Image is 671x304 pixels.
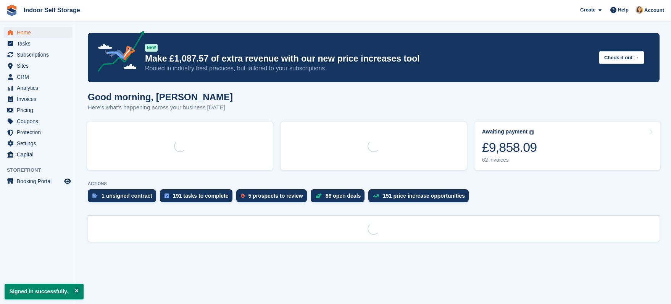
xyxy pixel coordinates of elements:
[4,116,72,127] a: menu
[91,31,145,75] img: price-adjustments-announcement-icon-8257ccfd72463d97f412b2fc003d46551f7dbcb40ab6d574587a9cd5c0d94...
[160,189,236,206] a: 191 tasks to complete
[92,193,98,198] img: contract_signature_icon-13c848040528278c33f63329250d36e43548de30e8caae1d1a13099fd9432cc5.svg
[17,149,63,160] span: Capital
[248,193,303,199] div: 5 prospects to review
[4,49,72,60] a: menu
[88,92,233,102] h1: Good morning, [PERSON_NAME]
[17,116,63,127] span: Coupons
[17,72,63,82] span: CRM
[17,127,63,138] span: Protection
[17,176,63,187] span: Booking Portal
[4,138,72,149] a: menu
[482,140,537,155] div: £9,858.09
[17,60,63,71] span: Sites
[145,64,593,73] p: Rooted in industry best practices, but tailored to your subscriptions.
[145,44,158,52] div: NEW
[17,49,63,60] span: Subscriptions
[17,138,63,149] span: Settings
[373,194,379,198] img: price_increase_opportunities-93ffe204e8149a01c8c9dc8f82e8f89637d9d84a8eef4429ea346261dce0b2c0.svg
[580,6,595,14] span: Create
[88,103,233,112] p: Here's what's happening across your business [DATE]
[6,5,18,16] img: stora-icon-8386f47178a22dfd0bd8f6a31ec36ba5ce8667c1dd55bd0f319d3a0aa187defe.svg
[165,193,169,198] img: task-75834270c22a3079a89374b754ae025e5fb1db73e45f91037f5363f120a921f8.svg
[618,6,629,14] span: Help
[368,189,473,206] a: 151 price increase opportunities
[4,149,72,160] a: menu
[4,127,72,138] a: menu
[636,6,643,14] img: Emma Higgins
[4,27,72,38] a: menu
[102,193,152,199] div: 1 unsigned contract
[88,189,160,206] a: 1 unsigned contract
[4,72,72,82] a: menu
[17,105,63,115] span: Pricing
[88,181,660,186] p: ACTIONS
[236,189,311,206] a: 5 prospects to review
[241,193,245,198] img: prospect-51fa495bee0391a8d652442698ab0144808aea92771e9ea1ae160a38d050c398.svg
[17,27,63,38] span: Home
[7,166,76,174] span: Storefront
[4,60,72,71] a: menu
[644,7,664,14] span: Account
[173,193,229,199] div: 191 tasks to complete
[4,94,72,104] a: menu
[4,38,72,49] a: menu
[599,51,644,64] button: Check it out →
[529,130,534,135] img: icon-info-grey-7440780725fd019a000dd9b08b2336e03edf1995a4989e88bcd33f0948082b44.svg
[311,189,369,206] a: 86 open deals
[482,128,528,135] div: Awaiting payment
[482,157,537,163] div: 62 invoices
[4,105,72,115] a: menu
[63,177,72,186] a: Preview store
[5,284,84,299] p: Signed in successfully.
[4,176,72,187] a: menu
[145,53,593,64] p: Make £1,087.57 of extra revenue with our new price increases tool
[17,83,63,93] span: Analytics
[21,4,83,16] a: Indoor Self Storage
[474,122,660,170] a: Awaiting payment £9,858.09 62 invoices
[326,193,361,199] div: 86 open deals
[17,94,63,104] span: Invoices
[383,193,465,199] div: 151 price increase opportunities
[4,83,72,93] a: menu
[315,193,322,198] img: deal-1b604bf984904fb50ccaf53a9ad4b4a5d6e5aea283cecdc64d6e3604feb123c2.svg
[17,38,63,49] span: Tasks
